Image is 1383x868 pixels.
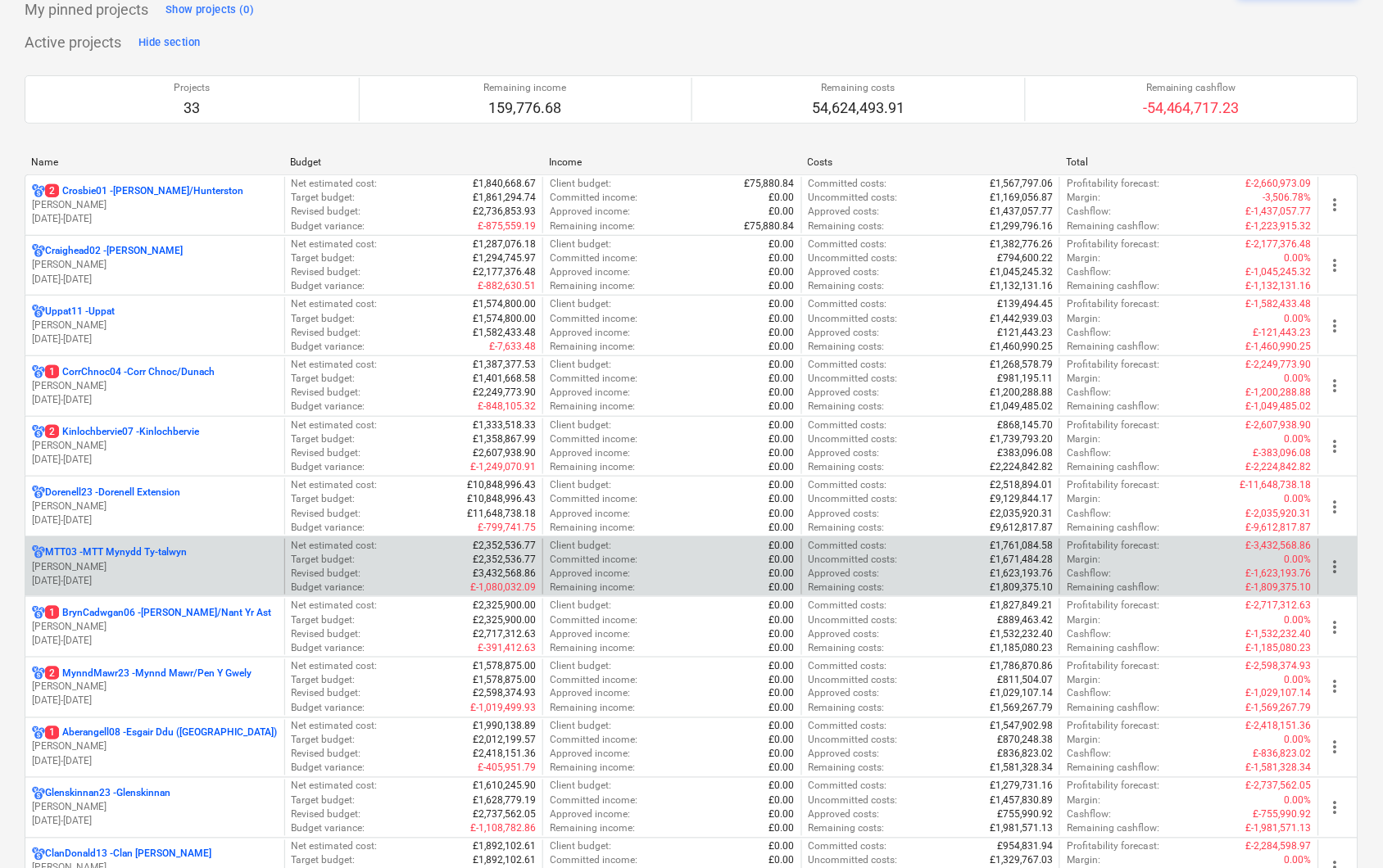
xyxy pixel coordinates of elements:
[292,237,378,251] p: Net estimated cost :
[45,848,211,861] p: ClanDonald13 - Clan [PERSON_NAME]
[473,312,536,326] p: £1,574,800.00
[292,177,378,191] p: Net estimated cost :
[809,358,887,372] p: Committed costs :
[1067,237,1159,251] p: Profitability forecast :
[292,191,356,205] p: Target budget :
[1326,436,1345,456] span: more_vert
[484,98,567,118] p: 159,776.68
[45,305,115,319] p: Uppat11 - Uppat
[45,184,59,197] span: 2
[1246,507,1312,521] p: £-2,035,920.31
[990,177,1053,191] p: £1,567,797.06
[1246,279,1312,293] p: £-1,132,131.16
[292,340,365,354] p: Budget variance :
[809,478,887,492] p: Committed costs :
[769,478,795,492] p: £0.00
[489,340,536,354] p: £-7,633.48
[809,372,898,386] p: Uncommitted costs :
[174,98,210,118] p: 33
[1285,553,1312,567] p: 0.00%
[32,606,45,620] div: Project has multi currencies enabled
[550,446,630,460] p: Approved income :
[550,478,611,492] p: Client budget :
[32,365,45,379] div: Project has multi currencies enabled
[32,332,278,346] p: [DATE] - [DATE]
[478,400,536,414] p: £-848,105.32
[32,848,45,861] div: Project has multi currencies enabled
[32,755,278,769] p: [DATE] - [DATE]
[292,312,356,326] p: Target budget :
[1246,205,1312,219] p: £-1,437,057.77
[769,553,795,567] p: £0.00
[292,460,365,474] p: Budget variance :
[45,244,183,258] p: Craighead02 - [PERSON_NAME]
[550,492,637,506] p: Committed income :
[990,340,1053,354] p: £1,460,990.25
[1326,617,1345,637] span: more_vert
[292,279,365,293] p: Budget variance :
[990,312,1053,326] p: £1,442,939.03
[812,81,905,95] p: Remaining costs
[32,606,278,648] div: 1BrynCadwgan06 -[PERSON_NAME]/Nant Yr Ast[PERSON_NAME][DATE]-[DATE]
[990,553,1053,567] p: £1,671,484.28
[32,393,278,407] p: [DATE] - [DATE]
[1246,386,1312,400] p: £-1,200,288.88
[45,667,252,680] p: MynndMawr23 - Mynnd Mawr/Pen Y Gwely
[32,801,278,815] p: [PERSON_NAME]
[32,365,278,407] div: 1CorrChnoc04 -Corr Chnoc/Dunach[PERSON_NAME][DATE]-[DATE]
[473,251,536,265] p: £1,294,745.97
[745,219,795,233] p: £75,880.84
[997,372,1053,386] p: £981,195.11
[1326,195,1345,215] span: more_vert
[1285,251,1312,265] p: 0.00%
[1246,521,1312,535] p: £-9,612,817.87
[1067,326,1111,340] p: Cashflow :
[1326,738,1345,757] span: more_vert
[809,279,885,293] p: Remaining costs :
[32,184,278,226] div: 2Crosbie01 -[PERSON_NAME]/Hunterston[PERSON_NAME][DATE]-[DATE]
[292,205,361,219] p: Revised budget :
[1067,312,1100,326] p: Margin :
[45,606,271,620] p: BrynCadwgan06 - [PERSON_NAME]/Nant Yr Ast
[1246,340,1312,354] p: £-1,460,990.25
[1067,340,1159,354] p: Remaining cashflow :
[809,219,885,233] p: Remaining costs :
[45,425,59,438] span: 2
[809,539,887,553] p: Committed costs :
[32,694,278,708] p: [DATE] - [DATE]
[484,81,567,95] p: Remaining income
[1326,677,1345,697] span: more_vert
[550,418,611,432] p: Client budget :
[1067,478,1159,492] p: Profitability forecast :
[809,432,898,446] p: Uncommitted costs :
[32,545,45,559] div: Project has multi currencies enabled
[1285,492,1312,506] p: 0.00%
[1067,219,1159,233] p: Remaining cashflow :
[809,553,898,567] p: Uncommitted costs :
[1143,81,1240,95] p: Remaining cashflow
[550,400,635,414] p: Remaining income :
[809,340,885,354] p: Remaining costs :
[550,372,637,386] p: Committed income :
[473,191,536,205] p: £1,861,294.74
[1246,460,1312,474] p: £-2,224,842.82
[769,460,795,474] p: £0.00
[467,492,536,506] p: £10,848,996.43
[769,297,795,311] p: £0.00
[478,219,536,233] p: £-875,559.19
[45,667,59,680] span: 2
[32,439,278,453] p: [PERSON_NAME]
[32,740,278,754] p: [PERSON_NAME]
[769,372,795,386] p: £0.00
[990,539,1053,553] p: £1,761,084.58
[745,177,795,191] p: £75,880.84
[292,418,378,432] p: Net estimated cost :
[174,81,210,95] p: Projects
[1326,376,1345,396] span: more_vert
[1326,557,1345,576] span: more_vert
[45,486,180,500] p: Dorenell23 - Dorenell Extension
[809,237,887,251] p: Committed costs :
[1067,539,1159,553] p: Profitability forecast :
[1067,191,1100,205] p: Margin :
[1254,326,1312,340] p: £-121,443.23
